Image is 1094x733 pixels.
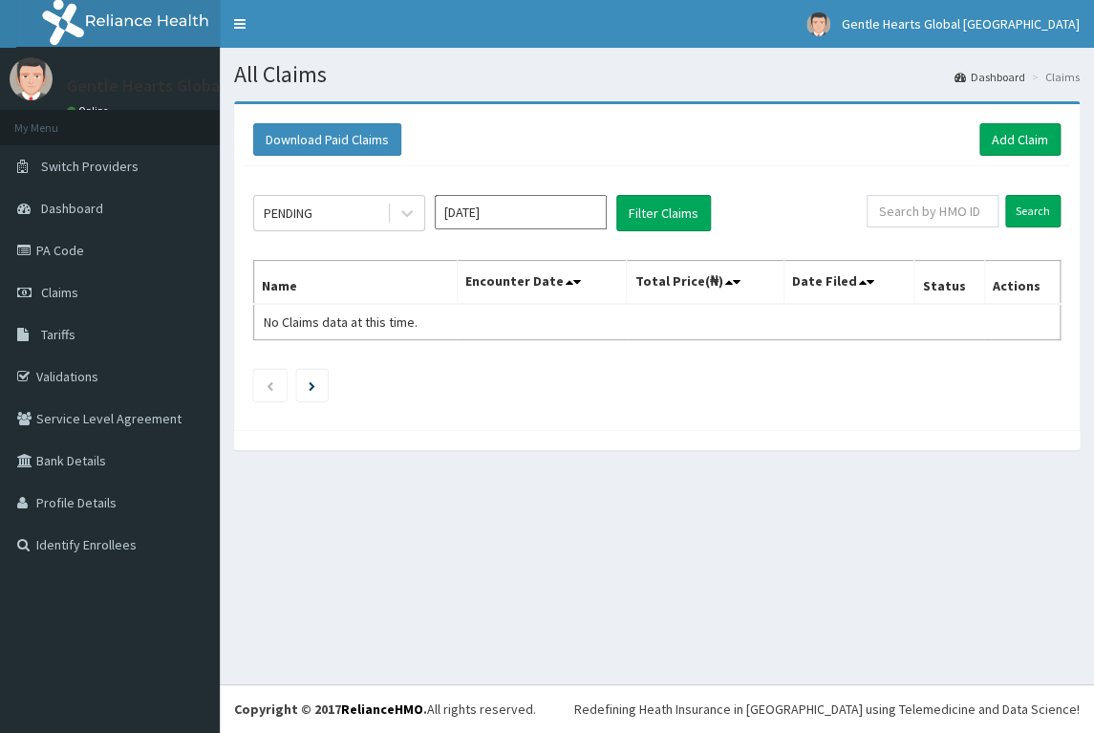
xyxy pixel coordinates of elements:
[1027,69,1080,85] li: Claims
[435,195,607,229] input: Select Month and Year
[574,700,1080,719] div: Redefining Heath Insurance in [GEOGRAPHIC_DATA] using Telemedicine and Data Science!
[806,12,830,36] img: User Image
[10,57,53,100] img: User Image
[266,377,274,394] a: Previous page
[264,313,418,331] span: No Claims data at this time.
[41,200,103,217] span: Dashboard
[253,123,401,156] button: Download Paid Claims
[842,15,1080,32] span: Gentle Hearts Global [GEOGRAPHIC_DATA]
[979,123,1061,156] a: Add Claim
[867,195,998,227] input: Search by HMO ID
[616,195,711,231] button: Filter Claims
[309,377,315,394] a: Next page
[955,69,1025,85] a: Dashboard
[627,261,784,305] th: Total Price(₦)
[457,261,627,305] th: Encounter Date
[220,684,1094,733] footer: All rights reserved.
[67,104,113,118] a: Online
[264,204,312,223] div: PENDING
[67,77,386,95] p: Gentle Hearts Global [GEOGRAPHIC_DATA]
[254,261,458,305] th: Name
[41,284,78,301] span: Claims
[41,326,75,343] span: Tariffs
[1005,195,1061,227] input: Search
[234,62,1080,87] h1: All Claims
[914,261,984,305] th: Status
[341,701,423,718] a: RelianceHMO
[234,701,427,718] strong: Copyright © 2017 .
[41,158,139,175] span: Switch Providers
[984,261,1060,305] th: Actions
[783,261,913,305] th: Date Filed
